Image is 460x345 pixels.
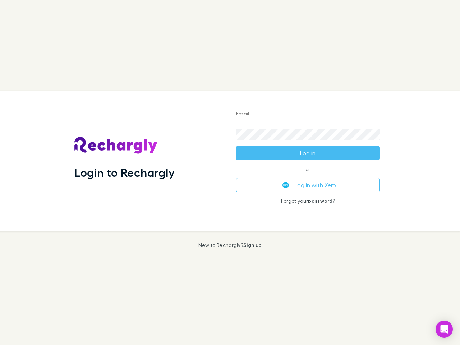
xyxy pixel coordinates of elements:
img: Xero's logo [282,182,289,188]
p: New to Rechargly? [198,242,262,248]
button: Log in with Xero [236,178,380,192]
img: Rechargly's Logo [74,137,158,154]
div: Open Intercom Messenger [436,321,453,338]
p: Forgot your ? [236,198,380,204]
a: password [308,198,332,204]
a: Sign up [243,242,262,248]
button: Log in [236,146,380,160]
h1: Login to Rechargly [74,166,175,179]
